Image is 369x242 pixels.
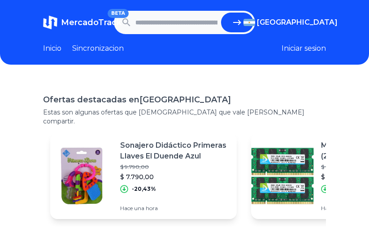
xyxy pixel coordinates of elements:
span: [GEOGRAPHIC_DATA] [257,17,338,28]
h1: Ofertas destacadas en [GEOGRAPHIC_DATA] [43,93,326,106]
a: Featured imageSonajero Didáctico Primeras Llaves El Duende Azul$ 9.790,00$ 7.790,00-20,43%Hace un... [50,133,237,219]
p: $ 7.790,00 [120,172,230,181]
p: Estas son algunas ofertas que [DEMOGRAPHIC_DATA] que vale [PERSON_NAME] compartir. [43,108,326,126]
img: Featured image [50,145,113,207]
img: Featured image [251,145,314,207]
a: Sincronizacion [72,43,124,54]
a: Inicio [43,43,61,54]
p: Sonajero Didáctico Primeras Llaves El Duende Azul [120,140,230,162]
p: $ 9.790,00 [120,163,230,171]
img: MercadoTrack [43,15,57,30]
button: Iniciar sesion [282,43,326,54]
span: BETA [108,9,129,18]
span: MercadoTrack [61,18,122,27]
p: -20,43% [132,185,156,193]
button: [GEOGRAPHIC_DATA] [243,17,326,28]
a: MercadoTrackBETA [43,15,114,30]
img: Argentina [243,19,255,26]
p: Hace una hora [120,205,230,212]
